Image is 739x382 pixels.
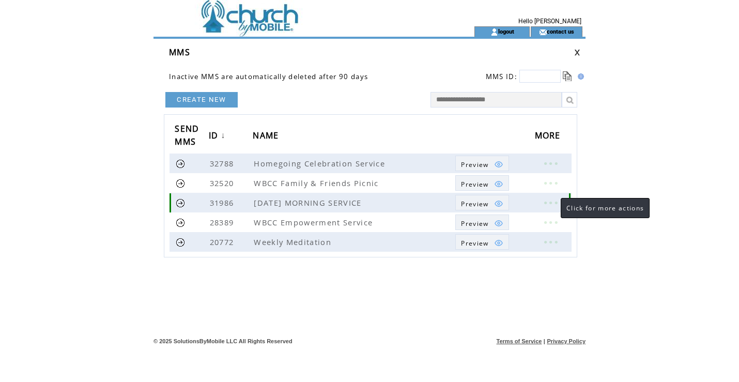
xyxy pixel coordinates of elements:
span: SEND MMS [175,120,199,152]
span: 31986 [210,197,237,208]
span: MMS [169,47,190,58]
a: ID↓ [209,127,228,146]
img: eye.png [494,179,503,189]
img: eye.png [494,219,503,228]
span: MMS ID: [486,72,517,81]
span: Hello [PERSON_NAME] [518,18,581,25]
span: ID [209,127,221,146]
span: © 2025 SolutionsByMobile LLC All Rights Reserved [153,338,292,344]
span: | [544,338,545,344]
span: NAME [253,127,281,146]
span: Show MMS preview [461,180,488,189]
img: eye.png [494,199,503,208]
a: Preview [455,156,509,171]
a: Privacy Policy [547,338,586,344]
span: [DATE] MORNING SERVICE [254,197,364,208]
span: Homegoing Celebration Service [254,158,388,169]
span: Show MMS preview [461,160,488,169]
img: account_icon.gif [490,28,498,36]
span: Show MMS preview [461,239,488,248]
span: Show MMS preview [461,200,488,208]
span: 32520 [210,178,237,188]
img: eye.png [494,160,503,169]
span: Show MMS preview [461,219,488,228]
a: logout [498,28,514,35]
span: Weekly Meditation [254,237,334,247]
img: help.gif [575,73,584,80]
a: Preview [455,215,509,230]
a: Preview [455,175,509,191]
span: WBCC Empowerment Service [254,217,375,227]
a: Preview [455,234,509,250]
img: contact_us_icon.gif [539,28,547,36]
span: WBCC Family & Friends Picnic [254,178,381,188]
span: Click for more actions [566,204,644,212]
span: 28389 [210,217,237,227]
a: Terms of Service [497,338,542,344]
span: MORE [535,127,563,146]
a: Preview [455,195,509,210]
a: CREATE NEW [165,92,238,108]
span: 20772 [210,237,237,247]
img: eye.png [494,238,503,248]
a: contact us [547,28,574,35]
span: Inactive MMS are automatically deleted after 90 days [169,72,368,81]
span: 32788 [210,158,237,169]
a: NAME [253,127,284,146]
